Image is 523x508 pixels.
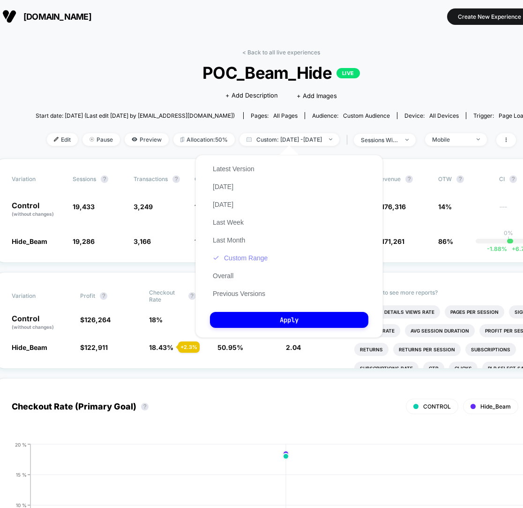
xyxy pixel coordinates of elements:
img: end [90,137,94,142]
img: end [477,138,480,140]
span: 19,286 [73,237,95,245]
span: CONTROL [423,403,451,410]
span: [DOMAIN_NAME] [23,12,91,22]
li: Returns Per Session [393,343,461,356]
button: Last Week [210,218,247,227]
div: Mobile [432,136,470,143]
button: Previous Versions [210,289,268,298]
img: end [405,139,409,141]
p: LIVE [336,68,360,78]
button: ? [172,175,180,183]
span: 18.43 % [149,343,173,351]
div: Audience: [312,112,390,119]
span: 171,261 [381,237,404,245]
div: sessions with impression [361,136,398,144]
span: 14% [438,203,452,211]
span: 126,264 [84,316,111,324]
span: Start date: [DATE] (Last edit [DATE] by [EMAIL_ADDRESS][DOMAIN_NAME]) [36,112,235,119]
li: Ctr [423,362,444,375]
p: Control [12,315,71,331]
li: Subscriptions [465,343,516,356]
span: Checkout Rate [149,289,184,303]
img: rebalance [180,137,184,142]
button: ? [405,175,413,183]
span: all devices [429,112,459,119]
span: 86% [438,237,453,245]
span: 2.04 [286,343,301,351]
span: Variation [12,289,63,303]
li: Product Details Views Rate [354,305,440,318]
span: 18 % [149,316,163,324]
span: Hide_Beam [12,237,47,245]
span: 19,433 [73,203,95,211]
span: Profit [80,292,95,299]
button: ? [141,403,149,410]
div: + 2.3 % [178,341,200,353]
img: Visually logo [2,9,16,23]
span: 3,166 [134,237,151,245]
span: Custom: [DATE] - [DATE] [239,133,339,146]
p: | [508,236,509,243]
div: Pages: [251,112,298,119]
a: < Back to all live experiences [242,49,320,56]
button: ? [509,175,517,183]
tspan: 20 % [15,441,27,447]
button: Overall [210,272,236,280]
span: | [344,133,354,147]
span: 50.95 % [217,343,243,351]
span: Hide_Beam [480,403,511,410]
li: Avg Session Duration [405,324,475,337]
span: Preview [125,133,169,146]
span: + Add Description [225,91,278,100]
span: Device: [397,112,466,119]
span: (without changes) [12,324,54,330]
button: [DATE] [210,200,236,209]
button: Latest Version [210,165,257,173]
span: 176,316 [381,203,406,211]
span: Transactions [134,175,168,182]
span: Edit [47,133,78,146]
span: (without changes) [12,211,54,217]
span: Pause [82,133,120,146]
button: ? [101,175,108,183]
img: edit [54,137,59,142]
button: ? [100,292,107,300]
span: 122,911 [84,343,108,351]
span: + [512,245,516,252]
span: OTW [438,175,490,183]
img: calendar [247,137,252,142]
span: Allocation: 50% [173,133,235,146]
img: end [329,138,332,140]
span: $ [80,343,108,351]
span: -1.88 % [487,245,507,252]
button: ? [456,175,464,183]
p: Control [12,202,63,218]
li: Returns [354,343,389,356]
span: Custom Audience [343,112,390,119]
button: Apply [210,312,368,328]
li: Subscriptions Rate [354,362,418,375]
span: 3,249 [134,203,153,211]
p: 0% [504,229,513,236]
span: Variation [12,175,63,183]
button: [DATE] [210,182,236,191]
button: Last Month [210,236,248,244]
span: Sessions [73,175,96,182]
button: Custom Range [210,254,270,262]
span: Hide_Beam [12,343,47,351]
span: POC_Beam_Hide [60,63,502,83]
span: $ [80,316,111,324]
span: + Add Images [297,92,337,99]
span: all pages [273,112,298,119]
li: Clicks [449,362,478,375]
li: Pages Per Session [445,305,504,318]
